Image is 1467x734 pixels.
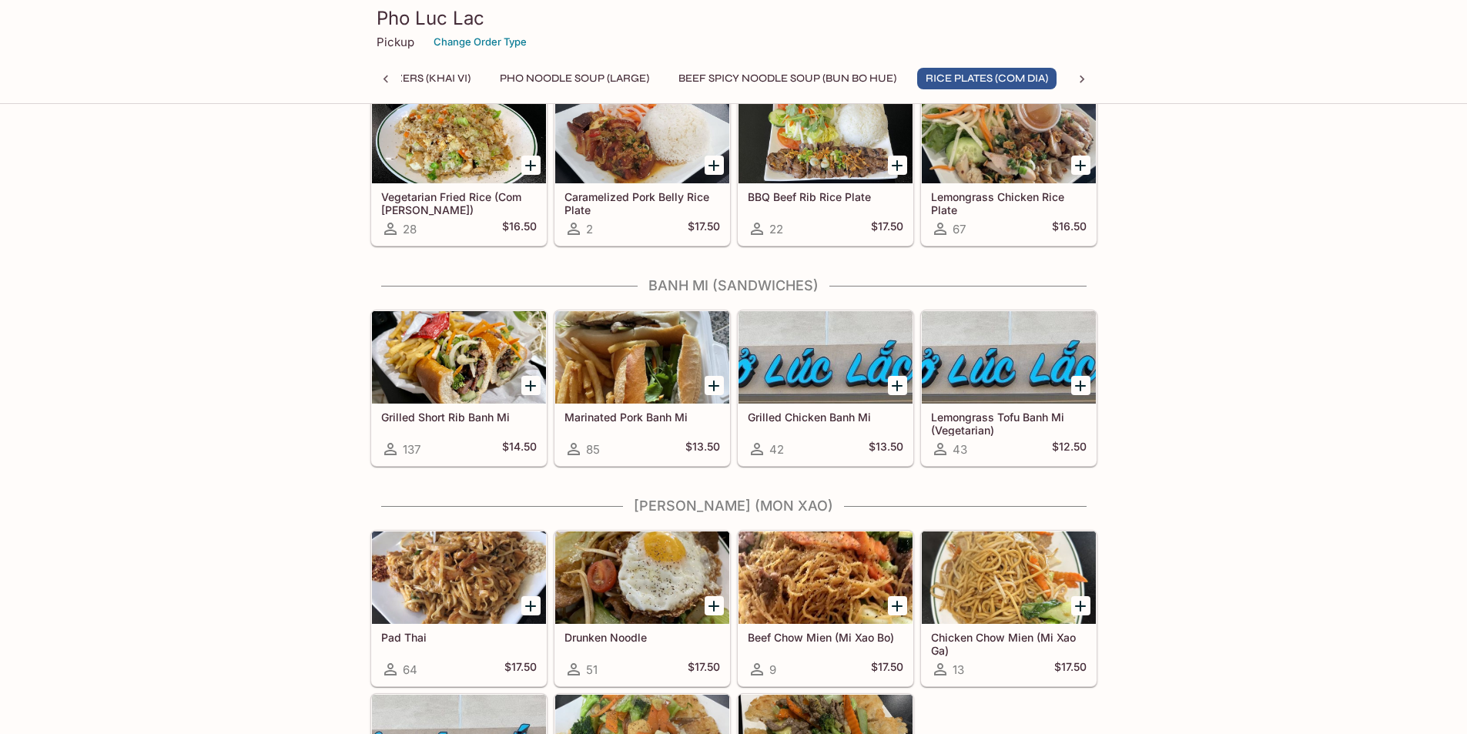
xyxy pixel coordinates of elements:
button: Add Chicken Chow Mien (Mi Xao Ga) [1071,596,1090,615]
div: Pad Thai [372,531,546,624]
span: 9 [769,662,776,677]
span: 64 [403,662,417,677]
button: Appetizers (Khai Vi) [350,68,479,89]
div: Grilled Chicken Banh Mi [739,311,913,404]
h5: Marinated Pork Banh Mi [564,411,720,424]
div: Chicken Chow Mien (Mi Xao Ga) [922,531,1096,624]
h5: $17.50 [871,220,903,238]
button: Add Pad Thai [521,596,541,615]
span: 51 [586,662,598,677]
a: Lemongrass Chicken Rice Plate67$16.50 [921,90,1097,246]
h5: $13.50 [685,440,720,458]
div: BBQ Beef Rib Rice Plate [739,91,913,183]
a: Lemongrass Tofu Banh Mi (Vegetarian)43$12.50 [921,310,1097,466]
button: Add Marinated Pork Banh Mi [705,376,724,395]
div: Lemongrass Chicken Rice Plate [922,91,1096,183]
button: Add Lemongrass Tofu Banh Mi (Vegetarian) [1071,376,1090,395]
p: Pickup [377,35,414,49]
h5: $17.50 [504,660,537,679]
a: Drunken Noodle51$17.50 [554,531,730,686]
h4: Banh Mi (Sandwiches) [370,277,1097,294]
button: Rice Plates (Com Dia) [917,68,1057,89]
h5: Lemongrass Chicken Rice Plate [931,190,1087,216]
button: Add Grilled Chicken Banh Mi [888,376,907,395]
span: 42 [769,442,784,457]
a: Grilled Chicken Banh Mi42$13.50 [738,310,913,466]
span: 22 [769,222,783,236]
span: 2 [586,222,593,236]
a: Chicken Chow Mien (Mi Xao Ga)13$17.50 [921,531,1097,686]
h5: BBQ Beef Rib Rice Plate [748,190,903,203]
h5: $12.50 [1052,440,1087,458]
h5: $17.50 [1054,660,1087,679]
button: Add Vegetarian Fried Rice (Com Chien Chay) [521,156,541,175]
h5: $13.50 [869,440,903,458]
div: Lemongrass Tofu Banh Mi (Vegetarian) [922,311,1096,404]
button: Pho Noodle Soup (Large) [491,68,658,89]
h5: Drunken Noodle [564,631,720,644]
span: 137 [403,442,420,457]
h5: Beef Chow Mien (Mi Xao Bo) [748,631,903,644]
div: Drunken Noodle [555,531,729,624]
button: Beef Spicy Noodle Soup (Bun Bo Hue) [670,68,905,89]
div: Grilled Short Rib Banh Mi [372,311,546,404]
h5: $17.50 [871,660,903,679]
button: Change Order Type [427,30,534,54]
span: 43 [953,442,967,457]
h5: $14.50 [502,440,537,458]
button: Add BBQ Beef Rib Rice Plate [888,156,907,175]
h5: Chicken Chow Mien (Mi Xao Ga) [931,631,1087,656]
h5: $17.50 [688,220,720,238]
h5: Grilled Chicken Banh Mi [748,411,903,424]
a: BBQ Beef Rib Rice Plate22$17.50 [738,90,913,246]
div: Vegetarian Fried Rice (Com Chien Chay) [372,91,546,183]
h5: Grilled Short Rib Banh Mi [381,411,537,424]
div: Beef Chow Mien (Mi Xao Bo) [739,531,913,624]
h5: $16.50 [502,220,537,238]
div: Marinated Pork Banh Mi [555,311,729,404]
h3: Pho Luc Lac [377,6,1091,30]
a: Marinated Pork Banh Mi85$13.50 [554,310,730,466]
h5: Pad Thai [381,631,537,644]
a: Grilled Short Rib Banh Mi137$14.50 [371,310,547,466]
a: Vegetarian Fried Rice (Com [PERSON_NAME])28$16.50 [371,90,547,246]
span: 13 [953,662,964,677]
span: 85 [586,442,600,457]
h5: Caramelized Pork Belly Rice Plate [564,190,720,216]
button: Add Grilled Short Rib Banh Mi [521,376,541,395]
h4: [PERSON_NAME] (Mon Xao) [370,498,1097,514]
h5: $16.50 [1052,220,1087,238]
div: Caramelized Pork Belly Rice Plate [555,91,729,183]
span: 67 [953,222,966,236]
h5: Lemongrass Tofu Banh Mi (Vegetarian) [931,411,1087,436]
span: 28 [403,222,417,236]
h5: $17.50 [688,660,720,679]
a: Pad Thai64$17.50 [371,531,547,686]
h5: Vegetarian Fried Rice (Com [PERSON_NAME]) [381,190,537,216]
a: Beef Chow Mien (Mi Xao Bo)9$17.50 [738,531,913,686]
button: Add Caramelized Pork Belly Rice Plate [705,156,724,175]
button: Add Lemongrass Chicken Rice Plate [1071,156,1090,175]
button: Add Drunken Noodle [705,596,724,615]
a: Caramelized Pork Belly Rice Plate2$17.50 [554,90,730,246]
button: Add Beef Chow Mien (Mi Xao Bo) [888,596,907,615]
